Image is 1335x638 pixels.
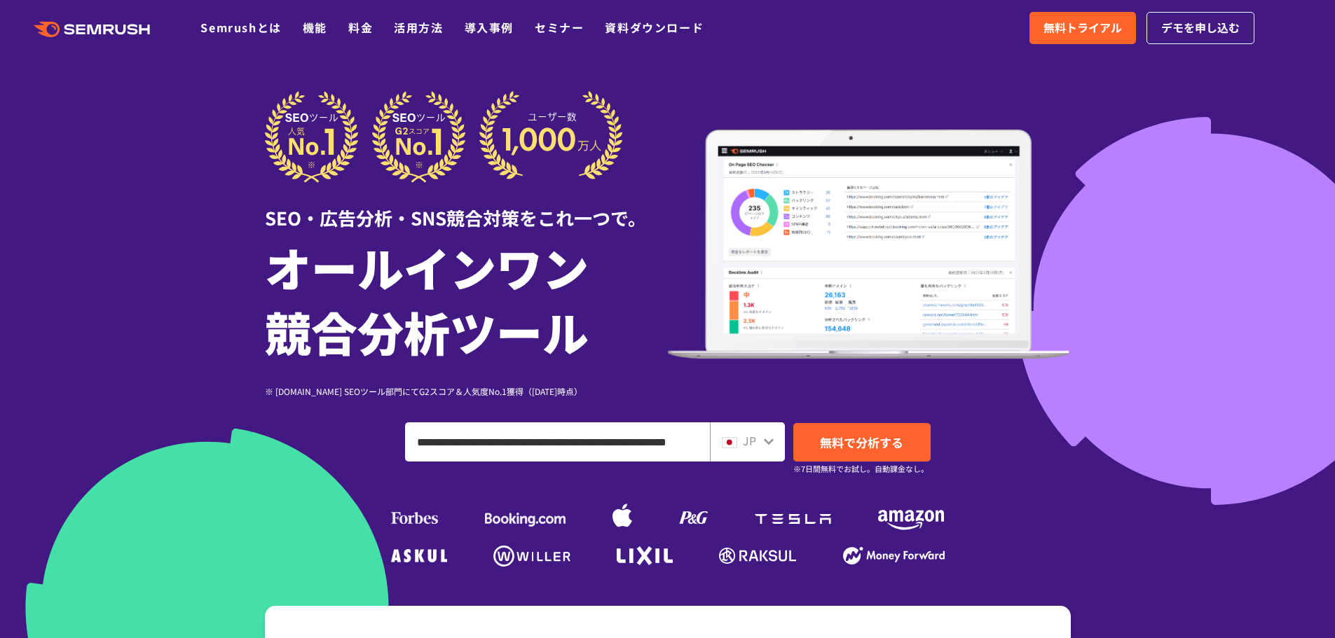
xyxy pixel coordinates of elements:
span: 無料トライアル [1043,19,1122,37]
a: セミナー [535,19,584,36]
a: Semrushとは [200,19,281,36]
div: ※ [DOMAIN_NAME] SEOツール部門にてG2スコア＆人気度No.1獲得（[DATE]時点） [265,384,668,398]
span: JP [743,432,756,449]
a: 料金 [348,19,373,36]
a: 資料ダウンロード [605,19,704,36]
a: 活用方法 [394,19,443,36]
a: 機能 [303,19,327,36]
input: ドメイン、キーワードまたはURLを入力してください [406,423,709,461]
span: 無料で分析する [820,434,903,451]
a: デモを申し込む [1146,12,1254,44]
span: デモを申し込む [1161,19,1240,37]
a: 導入事例 [465,19,514,36]
a: 無料トライアル [1029,12,1136,44]
small: ※7日間無料でお試し。自動課金なし。 [793,462,929,476]
div: SEO・広告分析・SNS競合対策をこれ一つで。 [265,183,668,231]
h1: オールインワン 競合分析ツール [265,235,668,363]
a: 無料で分析する [793,423,931,462]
